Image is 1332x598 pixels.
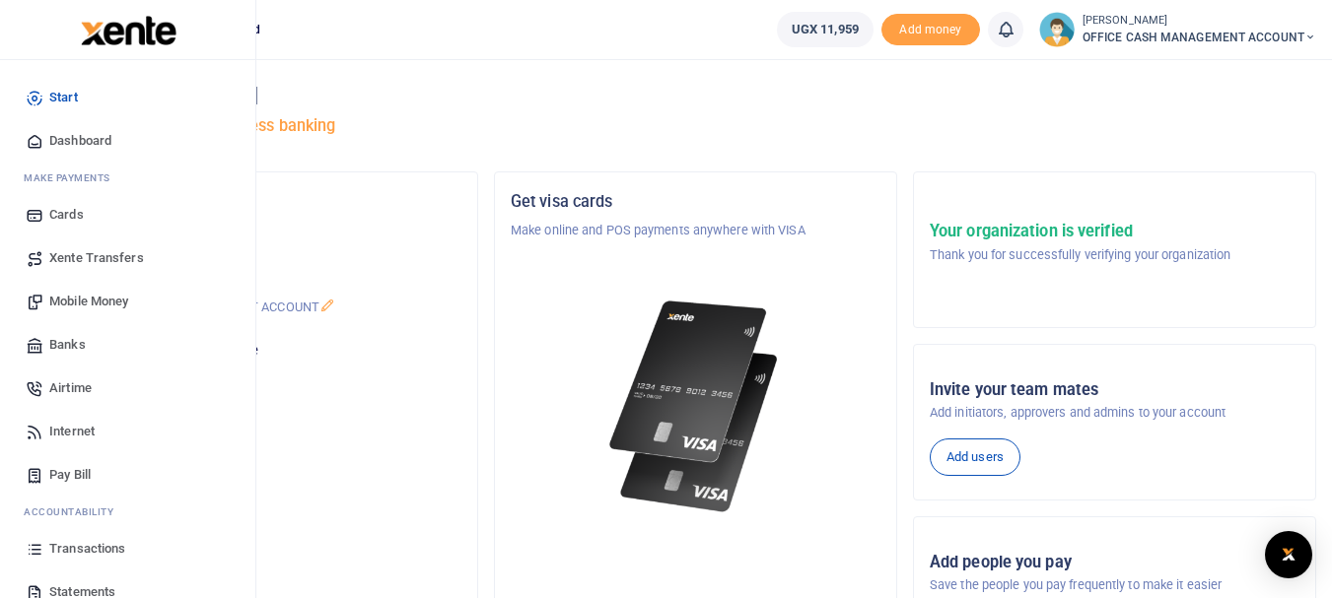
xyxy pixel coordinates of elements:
li: Wallet ballance [769,12,881,47]
span: Transactions [49,539,125,559]
h4: Hello [PERSON_NAME] [75,85,1316,106]
span: UGX 11,959 [792,20,859,39]
a: Airtime [16,366,240,410]
p: Your current account balance [92,341,461,361]
a: Pay Bill [16,453,240,497]
h5: Welcome to better business banking [75,116,1316,136]
span: Internet [49,422,95,441]
h5: UGX 11,959 [92,365,461,385]
span: countability [38,504,113,519]
p: Exponential Ventures Ltd [92,221,461,240]
a: Dashboard [16,119,240,163]
span: Pay Bill [49,465,91,485]
span: Xente Transfers [49,248,144,268]
img: xente-_physical_cards.png [603,288,789,525]
p: Thank you for successfully verifying your organization [930,245,1230,265]
a: Cards [16,193,240,236]
img: profile-user [1039,12,1075,47]
p: Make online and POS payments anywhere with VISA [511,221,880,240]
h5: Account [92,268,461,288]
a: UGX 11,959 [777,12,874,47]
a: Banks [16,323,240,366]
a: logo-small logo-large logo-large [79,22,176,36]
h5: Add people you pay [930,553,1299,572]
span: Dashboard [49,131,111,151]
div: Open Intercom Messenger [1265,531,1312,578]
p: Add initiators, approvers and admins to your account [930,403,1299,423]
span: Mobile Money [49,292,128,311]
h5: Get visa cards [511,192,880,212]
small: [PERSON_NAME] [1083,13,1316,30]
span: Add money [881,14,980,46]
span: ake Payments [34,170,110,185]
h5: Organization [92,192,461,212]
span: Start [49,88,78,107]
h5: Your organization is verified [930,222,1230,241]
li: Toup your wallet [881,14,980,46]
a: Mobile Money [16,280,240,323]
li: Ac [16,497,240,527]
a: Start [16,76,240,119]
img: logo-large [81,16,176,45]
a: Transactions [16,527,240,570]
span: Cards [49,205,84,225]
li: M [16,163,240,193]
a: Internet [16,410,240,453]
p: Save the people you pay frequently to make it easier [930,575,1299,595]
p: OFFICE CASH MANAGEMENT ACCOUNT [92,298,461,317]
a: Xente Transfers [16,236,240,280]
h5: Invite your team mates [930,380,1299,400]
a: Add users [930,438,1020,476]
a: Add money [881,21,980,35]
span: Banks [49,335,86,355]
a: profile-user [PERSON_NAME] OFFICE CASH MANAGEMENT ACCOUNT [1039,12,1316,47]
span: Airtime [49,378,92,398]
span: OFFICE CASH MANAGEMENT ACCOUNT [1083,29,1316,46]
